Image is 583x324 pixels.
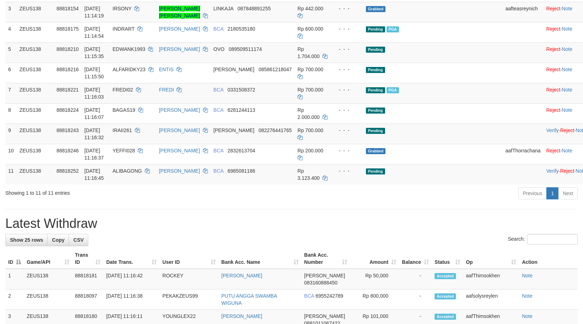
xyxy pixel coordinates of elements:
a: [PERSON_NAME] [159,107,200,113]
span: Rp 200.000 [298,148,323,153]
span: BCA [214,107,224,113]
td: 6 [5,63,17,83]
a: Note [562,148,572,153]
span: Copy 2832613704 to clipboard [227,148,255,153]
span: Copy 089509511174 to clipboard [229,46,262,52]
span: [DATE] 11:14:54 [84,26,104,39]
span: INDRART [112,26,135,32]
span: Rp 2.000.000 [298,107,320,120]
div: Showing 1 to 11 of 11 entries [5,187,238,197]
span: EDWANK1993 [112,46,145,52]
a: ENTIS [159,67,174,72]
span: [PERSON_NAME] [304,273,345,278]
span: BCA [304,293,314,299]
a: Reject [546,26,561,32]
span: [DATE] 11:15:50 [84,67,104,79]
span: Rp 700.000 [298,127,323,133]
span: BCA [214,87,224,93]
span: Rp 1.704.000 [298,46,320,59]
a: Verify [546,127,559,133]
td: ZEUS138 [17,2,54,22]
span: BCA [214,148,224,153]
span: [DATE] 11:14:19 [84,6,104,19]
span: Grabbed [366,6,386,12]
td: aafteasreynich [503,2,543,22]
a: [PERSON_NAME] [159,168,200,174]
td: [DATE] 11:16:42 [103,269,159,289]
span: Copy 082276441765 to clipboard [258,127,291,133]
span: BCA [214,26,224,32]
th: ID: activate to sort column descending [5,249,24,269]
td: 3 [5,2,17,22]
span: Rp 3.123.400 [298,168,320,181]
a: Previous [518,187,547,199]
span: Copy 2180535180 to clipboard [227,26,255,32]
td: ZEUS138 [17,83,54,103]
span: LINKAJA [214,6,233,11]
span: Marked by aafsolysreylen [387,26,399,32]
span: [PERSON_NAME] [214,127,254,133]
th: Amount: activate to sort column ascending [350,249,399,269]
th: Action [519,249,578,269]
th: Game/API: activate to sort column ascending [24,249,72,269]
span: YEFFI028 [112,148,135,153]
a: [PERSON_NAME] [221,313,262,319]
a: Note [562,46,572,52]
div: - - - [333,167,360,174]
td: aafThorrachana [503,144,543,164]
span: [DATE] 11:16:37 [84,148,104,161]
span: ALIBAGONG [112,168,142,174]
span: [PERSON_NAME] [304,313,345,319]
td: PEKAKZEUS99 [159,289,219,310]
td: aafsolysreylen [463,289,519,310]
span: Rp 700.000 [298,87,323,93]
span: Copy 087848891255 to clipboard [237,6,271,11]
a: Reject [560,127,574,133]
a: Copy [47,234,69,246]
span: IRSONY [112,6,131,11]
td: Rp 50,000 [350,269,399,289]
td: ZEUS138 [24,289,72,310]
td: aafThimsokhen [463,269,519,289]
div: - - - [333,25,360,32]
th: Op: activate to sort column ascending [463,249,519,269]
span: [DATE] 11:16:03 [84,87,104,100]
a: [PERSON_NAME] [159,148,200,153]
span: 88818252 [57,168,79,174]
a: Note [562,26,572,32]
a: [PERSON_NAME] [PERSON_NAME] [159,6,200,19]
a: Verify [546,168,559,174]
span: Rp 600.000 [298,26,323,32]
span: OVO [214,46,225,52]
td: ZEUS138 [17,22,54,42]
span: [DATE] 11:16:32 [84,127,104,140]
div: - - - [333,127,360,134]
span: Pending [366,67,385,73]
th: Bank Acc. Number: activate to sort column ascending [301,249,350,269]
span: 88818246 [57,148,79,153]
span: Grabbed [366,148,386,154]
td: ZEUS138 [17,63,54,83]
td: ZEUS138 [17,42,54,63]
div: - - - [333,86,360,93]
a: Reject [546,46,561,52]
a: [PERSON_NAME] [221,273,262,278]
span: Show 25 rows [10,237,43,243]
div: - - - [333,66,360,73]
td: 9 [5,124,17,144]
a: Reject [546,107,561,113]
a: Reject [546,67,561,72]
a: Show 25 rows [5,234,48,246]
th: Status: activate to sort column ascending [432,249,463,269]
td: 8 [5,103,17,124]
span: Accepted [435,314,456,320]
span: 88818175 [57,26,79,32]
div: - - - [333,106,360,114]
span: Accepted [435,293,456,299]
span: Accepted [435,273,456,279]
span: Pending [366,47,385,53]
th: Bank Acc. Name: activate to sort column ascending [219,249,301,269]
a: Reject [546,148,561,153]
td: Rp 800,000 [350,289,399,310]
a: Note [522,273,532,278]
